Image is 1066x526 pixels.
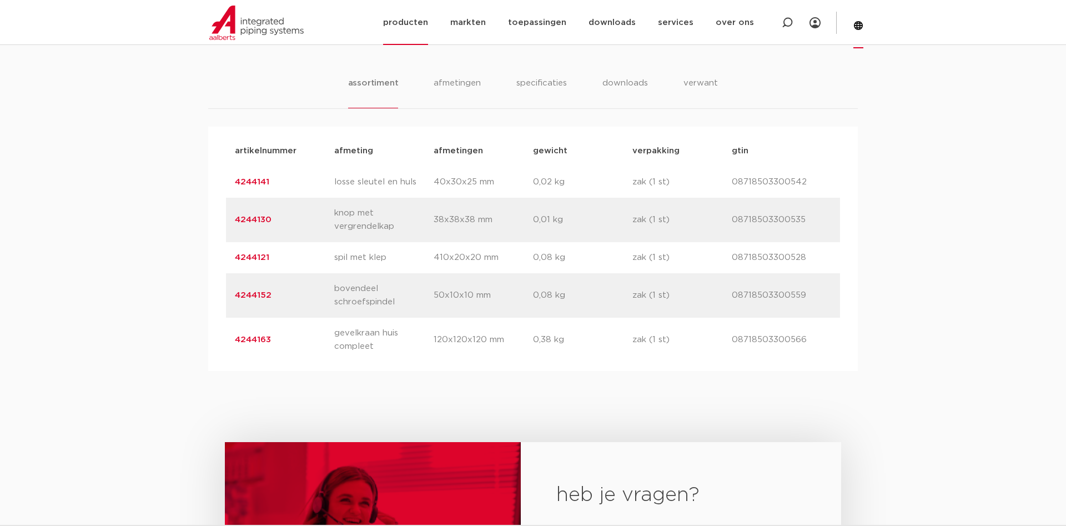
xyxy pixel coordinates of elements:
p: 08718503300559 [732,289,831,302]
p: zak (1 st) [632,213,732,227]
p: 0,01 kg [533,213,632,227]
p: 0,38 kg [533,333,632,347]
li: downloads [602,77,648,108]
p: zak (1 st) [632,176,732,189]
p: 0,02 kg [533,176,632,189]
p: zak (1 st) [632,251,732,264]
p: 0,08 kg [533,251,632,264]
p: losse sleutel en huls [334,176,434,189]
p: afmeting [334,144,434,158]
a: 4244130 [235,216,271,224]
h2: heb je vragen? [556,482,806,509]
p: verpakking [632,144,732,158]
p: 08718503300542 [732,176,831,189]
p: 08718503300535 [732,213,831,227]
li: afmetingen [434,77,481,108]
p: 120x120x120 mm [434,333,533,347]
p: gtin [732,144,831,158]
p: afmetingen [434,144,533,158]
p: 38x38x38 mm [434,213,533,227]
p: 40x30x25 mm [434,176,533,189]
p: zak (1 st) [632,333,732,347]
p: zak (1 st) [632,289,732,302]
p: gevelkraan huis compleet [334,327,434,353]
p: 50x10x10 mm [434,289,533,302]
a: 4244163 [235,335,271,344]
li: assortiment [348,77,399,108]
p: 410x20x20 mm [434,251,533,264]
li: verwant [683,77,718,108]
p: spil met klep [334,251,434,264]
p: 08718503300566 [732,333,831,347]
p: knop met vergrendelkap [334,207,434,233]
p: 0,08 kg [533,289,632,302]
p: artikelnummer [235,144,334,158]
a: 4244121 [235,253,269,262]
a: 4244152 [235,291,271,299]
li: specificaties [516,77,567,108]
a: 4244141 [235,178,269,186]
p: 08718503300528 [732,251,831,264]
p: bovendeel schroefspindel [334,282,434,309]
p: gewicht [533,144,632,158]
